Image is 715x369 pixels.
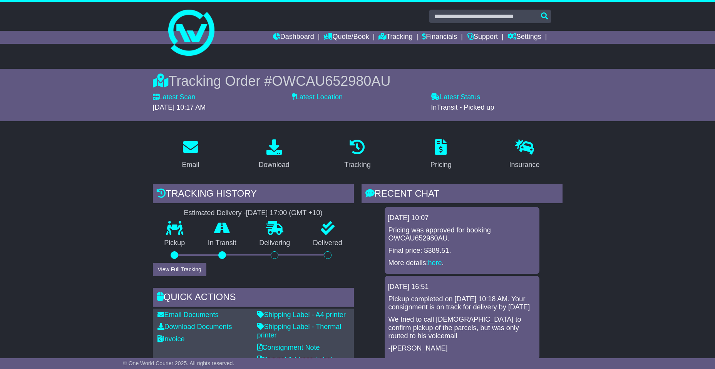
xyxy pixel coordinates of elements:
[257,323,342,339] a: Shipping Label - Thermal printer
[422,31,457,44] a: Financials
[153,288,354,309] div: Quick Actions
[388,226,536,243] p: Pricing was approved for booking OWCAU652980AU.
[257,344,320,351] a: Consignment Note
[467,31,498,44] a: Support
[388,247,536,255] p: Final price: $389.51.
[301,239,354,247] p: Delivered
[259,160,290,170] div: Download
[339,137,375,173] a: Tracking
[153,263,206,276] button: View Full Tracking
[182,160,199,170] div: Email
[292,93,343,102] label: Latest Location
[428,259,442,267] a: here
[153,184,354,205] div: Tracking history
[388,344,536,353] p: -[PERSON_NAME]
[246,209,323,217] div: [DATE] 17:00 (GMT +10)
[323,31,369,44] a: Quote/Book
[504,137,545,173] a: Insurance
[157,311,219,319] a: Email Documents
[123,360,234,366] span: © One World Courier 2025. All rights reserved.
[388,316,536,341] p: We tried to call [DEMOGRAPHIC_DATA] to confirm pickup of the parcels, but was only routed to his ...
[388,259,536,267] p: More details: .
[344,160,370,170] div: Tracking
[153,73,563,89] div: Tracking Order #
[378,31,412,44] a: Tracking
[430,160,452,170] div: Pricing
[272,73,390,89] span: OWCAU652980AU
[153,104,206,111] span: [DATE] 10:17 AM
[431,93,480,102] label: Latest Status
[388,295,536,312] p: Pickup completed on [DATE] 10:18 AM. Your consignment is on track for delivery by [DATE]
[257,311,346,319] a: Shipping Label - A4 printer
[177,137,204,173] a: Email
[157,323,232,331] a: Download Documents
[388,283,536,291] div: [DATE] 16:51
[388,214,536,222] div: [DATE] 10:07
[153,239,197,247] p: Pickup
[248,239,302,247] p: Delivering
[157,335,185,343] a: Invoice
[257,356,332,363] a: Original Address Label
[509,160,540,170] div: Insurance
[273,31,314,44] a: Dashboard
[153,209,354,217] div: Estimated Delivery -
[431,104,494,111] span: InTransit - Picked up
[254,137,295,173] a: Download
[153,93,196,102] label: Latest Scan
[362,184,563,205] div: RECENT CHAT
[196,239,248,247] p: In Transit
[425,137,457,173] a: Pricing
[507,31,541,44] a: Settings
